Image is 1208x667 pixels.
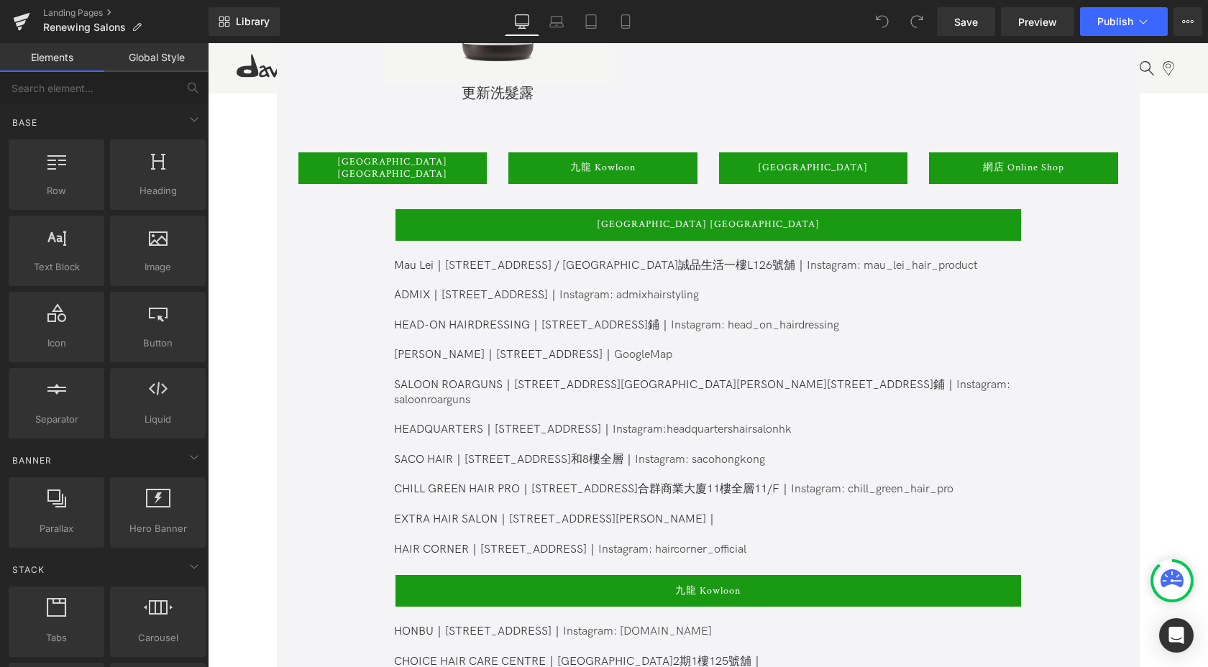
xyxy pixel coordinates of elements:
p: Mau Lei｜[STREET_ADDRESS] / [GEOGRAPHIC_DATA]誠品生活一樓L126號舖｜ [186,216,813,231]
span: Save [954,14,978,29]
span: Preview [1018,14,1057,29]
a: Instagram: mau_lei_hair_product [599,216,769,229]
a: Instagram: admixhairstyling [352,245,491,259]
span: 九龍 Kowloon [467,542,533,554]
a: Instagram: saloonroarguns [186,335,802,364]
p: HEAD-ON HAIRDRESSING｜[STREET_ADDRESS]鋪｜ [186,275,813,290]
a: Preview [1001,7,1074,36]
span: Heading [114,183,201,198]
span: HAIR CORNER｜[STREET_ADDRESS]｜ [186,500,539,513]
a: Instagram:headquartershairsalonhk [405,379,584,393]
span: [GEOGRAPHIC_DATA] [GEOGRAPHIC_DATA] [91,113,280,137]
a: Global Style [104,43,209,72]
span: ｜ [498,469,510,483]
a: Instagram: chill_green_hair_pro [583,439,746,453]
a: Tablet [574,7,608,36]
a: Desktop [505,7,539,36]
span: Parallax [13,521,100,536]
button: More [1173,7,1202,36]
span: 網店 Online Shop [775,119,856,131]
span: Button [114,336,201,351]
span: Base [11,116,39,129]
a: GoogleMap [406,305,465,318]
a: New Library [209,7,280,36]
span: Separator [13,412,100,427]
a: [GEOGRAPHIC_DATA] [GEOGRAPHIC_DATA] [91,109,280,141]
a: Instagram: head_on_hairdressing [463,275,631,289]
span: Row [13,183,100,198]
a: Instagram: haircorner_official [390,500,539,513]
a: 更新洗髮露 [254,42,326,59]
span: [GEOGRAPHIC_DATA] [GEOGRAPHIC_DATA] [389,175,612,188]
span: Icon [13,336,100,351]
span: Carousel [114,630,201,645]
a: [GEOGRAPHIC_DATA] [GEOGRAPHIC_DATA] [188,166,813,198]
p: HONBU｜[STREET_ADDRESS]｜ [186,581,813,597]
p: SACO HAIR｜[STREET_ADDRESS]和8樓全層｜ [186,410,813,425]
p: [PERSON_NAME]｜[STREET_ADDRESS]｜ [186,305,813,320]
span: Text Block [13,259,100,275]
p: CHILL GREEN HAIR PRO｜[STREET_ADDRESS]合群商業大廈11樓全層11/F｜ [186,439,813,454]
p: EXTRA HAIR SALON｜[STREET_ADDRESS][PERSON_NAME] [186,469,813,484]
a: Laptop [539,7,574,36]
p: CHOICE HAIR CARE CENTRE｜[GEOGRAPHIC_DATA]2期1樓125號舖｜ [186,612,813,627]
a: Instagram: [DOMAIN_NAME] [355,581,504,595]
p: ADMIX｜[STREET_ADDRESS]｜ [186,245,813,260]
span: Renewing Salons [43,22,126,33]
a: 九龍 Kowloon [188,532,813,563]
p: SALOON ROARGUNS｜[STREET_ADDRESS][GEOGRAPHIC_DATA][PERSON_NAME][STREET_ADDRESS]鋪｜ HEADQUARTERS｜[ST... [186,335,813,395]
span: Image [114,259,201,275]
span: Banner [11,454,53,467]
span: Hero Banner [114,521,201,536]
a: Mobile [608,7,643,36]
span: Stack [11,563,46,576]
span: Tabs [13,630,100,645]
span: [GEOGRAPHIC_DATA] [550,119,660,131]
div: Open Intercom Messenger [1159,618,1194,653]
button: Publish [1080,7,1168,36]
a: 九龍 Kowloon [301,109,490,141]
a: 網店 Online Shop [721,109,910,141]
span: Library [236,15,270,28]
span: 九龍 Kowloon [362,119,428,131]
span: Liquid [114,412,201,427]
a: [GEOGRAPHIC_DATA] [511,109,700,141]
button: Undo [868,7,897,36]
a: Instagram: sacohongkong [427,410,557,423]
a: Landing Pages [43,7,209,19]
span: Publish [1097,16,1133,27]
button: Redo [902,7,931,36]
